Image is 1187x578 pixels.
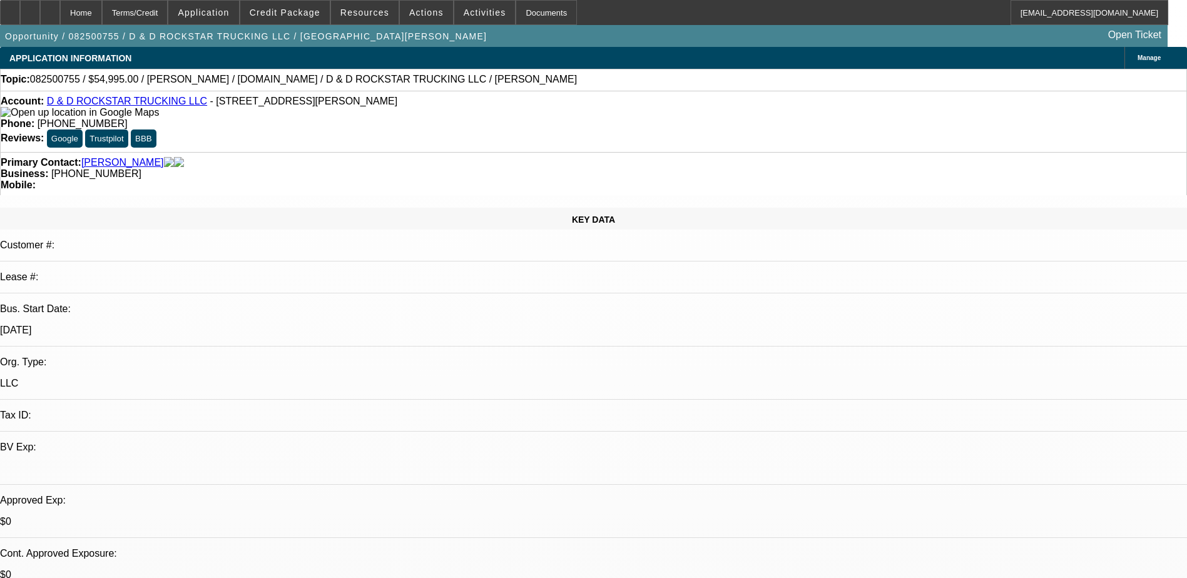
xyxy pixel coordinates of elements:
button: BBB [131,129,156,148]
strong: Reviews: [1,133,44,143]
strong: Account: [1,96,44,106]
strong: Business: [1,168,48,179]
strong: Mobile: [1,180,36,190]
span: Resources [340,8,389,18]
span: Activities [464,8,506,18]
span: Application [178,8,229,18]
span: - [STREET_ADDRESS][PERSON_NAME] [210,96,398,106]
span: 082500755 / $54,995.00 / [PERSON_NAME] / [DOMAIN_NAME] / D & D ROCKSTAR TRUCKING LLC / [PERSON_NAME] [30,74,577,85]
span: Opportunity / 082500755 / D & D ROCKSTAR TRUCKING LLC / [GEOGRAPHIC_DATA][PERSON_NAME] [5,31,487,41]
a: Open Ticket [1103,24,1166,46]
img: linkedin-icon.png [174,157,184,168]
button: Google [47,129,83,148]
button: Trustpilot [85,129,128,148]
span: Manage [1138,54,1161,61]
button: Resources [331,1,399,24]
img: Open up location in Google Maps [1,107,159,118]
a: [PERSON_NAME] [81,157,164,168]
img: facebook-icon.png [164,157,174,168]
span: [PHONE_NUMBER] [38,118,128,129]
span: KEY DATA [572,215,615,225]
span: [PHONE_NUMBER] [51,168,141,179]
span: APPLICATION INFORMATION [9,53,131,63]
span: Actions [409,8,444,18]
strong: Primary Contact: [1,157,81,168]
strong: Topic: [1,74,30,85]
button: Activities [454,1,516,24]
strong: Phone: [1,118,34,129]
button: Application [168,1,238,24]
a: View Google Maps [1,107,159,118]
button: Actions [400,1,453,24]
button: Credit Package [240,1,330,24]
a: D & D ROCKSTAR TRUCKING LLC [47,96,207,106]
span: Credit Package [250,8,320,18]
